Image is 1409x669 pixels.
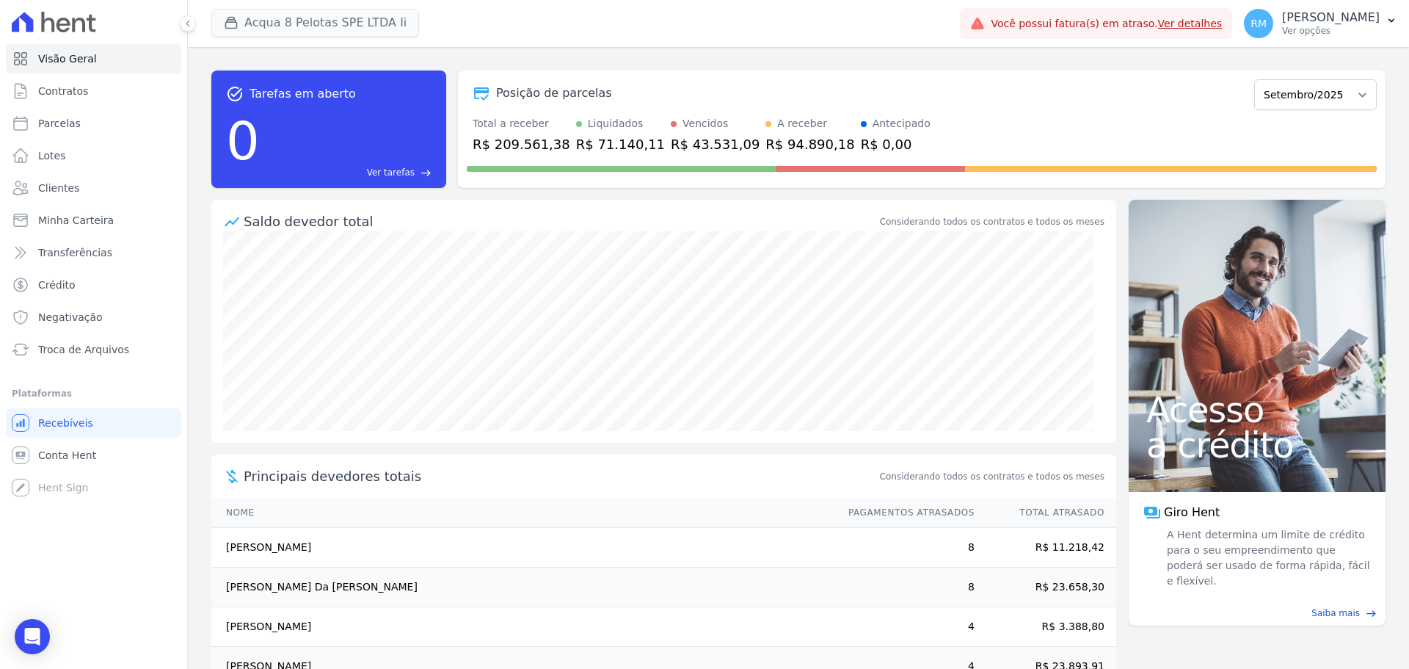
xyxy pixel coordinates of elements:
[38,213,114,228] span: Minha Carteira
[6,238,181,267] a: Transferências
[420,167,432,178] span: east
[1146,392,1368,427] span: Acesso
[588,116,644,131] div: Liquidados
[38,51,97,66] span: Visão Geral
[211,607,834,647] td: [PERSON_NAME]
[1137,607,1377,620] a: Saiba mais east
[777,116,827,131] div: A receber
[12,385,175,402] div: Plataformas
[1282,10,1380,25] p: [PERSON_NAME]
[38,245,112,260] span: Transferências
[1146,427,1368,463] span: a crédito
[834,528,975,568] td: 8
[991,16,1222,32] span: Você possui fatura(s) em atraso.
[211,498,834,528] th: Nome
[975,607,1116,647] td: R$ 3.388,80
[1311,607,1360,620] span: Saiba mais
[1282,25,1380,37] p: Ver opções
[873,116,931,131] div: Antecipado
[15,619,50,654] div: Open Intercom Messenger
[6,173,181,203] a: Clientes
[834,498,975,528] th: Pagamentos Atrasados
[1164,504,1220,521] span: Giro Hent
[975,528,1116,568] td: R$ 11.218,42
[1250,18,1267,29] span: RM
[671,134,760,154] div: R$ 43.531,09
[1164,527,1371,589] span: A Hent determina um limite de crédito para o seu empreendimento que poderá ser usado de forma ráp...
[576,134,665,154] div: R$ 71.140,11
[6,441,181,470] a: Conta Hent
[880,215,1104,228] div: Considerando todos os contratos e todos os meses
[473,116,570,131] div: Total a receber
[6,44,181,73] a: Visão Geral
[38,278,76,292] span: Crédito
[834,568,975,607] td: 8
[6,335,181,364] a: Troca de Arquivos
[861,134,931,154] div: R$ 0,00
[38,416,93,430] span: Recebíveis
[38,310,103,325] span: Negativação
[38,181,79,195] span: Clientes
[244,466,877,486] span: Principais devedores totais
[880,470,1104,483] span: Considerando todos os contratos e todos os meses
[211,568,834,607] td: [PERSON_NAME] Da [PERSON_NAME]
[6,76,181,106] a: Contratos
[765,134,854,154] div: R$ 94.890,18
[6,303,181,332] a: Negativação
[1366,608,1377,619] span: east
[211,528,834,568] td: [PERSON_NAME]
[38,116,81,131] span: Parcelas
[834,607,975,647] td: 4
[211,9,419,37] button: Acqua 8 Pelotas SPE LTDA Ii
[38,342,129,357] span: Troca de Arquivos
[6,206,181,235] a: Minha Carteira
[682,116,728,131] div: Vencidos
[38,448,96,463] span: Conta Hent
[38,84,88,98] span: Contratos
[226,85,244,103] span: task_alt
[6,270,181,300] a: Crédito
[1158,18,1223,29] a: Ver detalhes
[367,166,415,179] span: Ver tarefas
[1232,3,1409,44] button: RM [PERSON_NAME] Ver opções
[975,568,1116,607] td: R$ 23.658,30
[6,109,181,138] a: Parcelas
[473,134,570,154] div: R$ 209.561,38
[38,148,66,163] span: Lotes
[244,211,877,231] div: Saldo devedor total
[266,166,432,179] a: Ver tarefas east
[975,498,1116,528] th: Total Atrasado
[6,141,181,170] a: Lotes
[496,84,612,102] div: Posição de parcelas
[6,408,181,438] a: Recebíveis
[226,103,260,179] div: 0
[250,85,356,103] span: Tarefas em aberto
